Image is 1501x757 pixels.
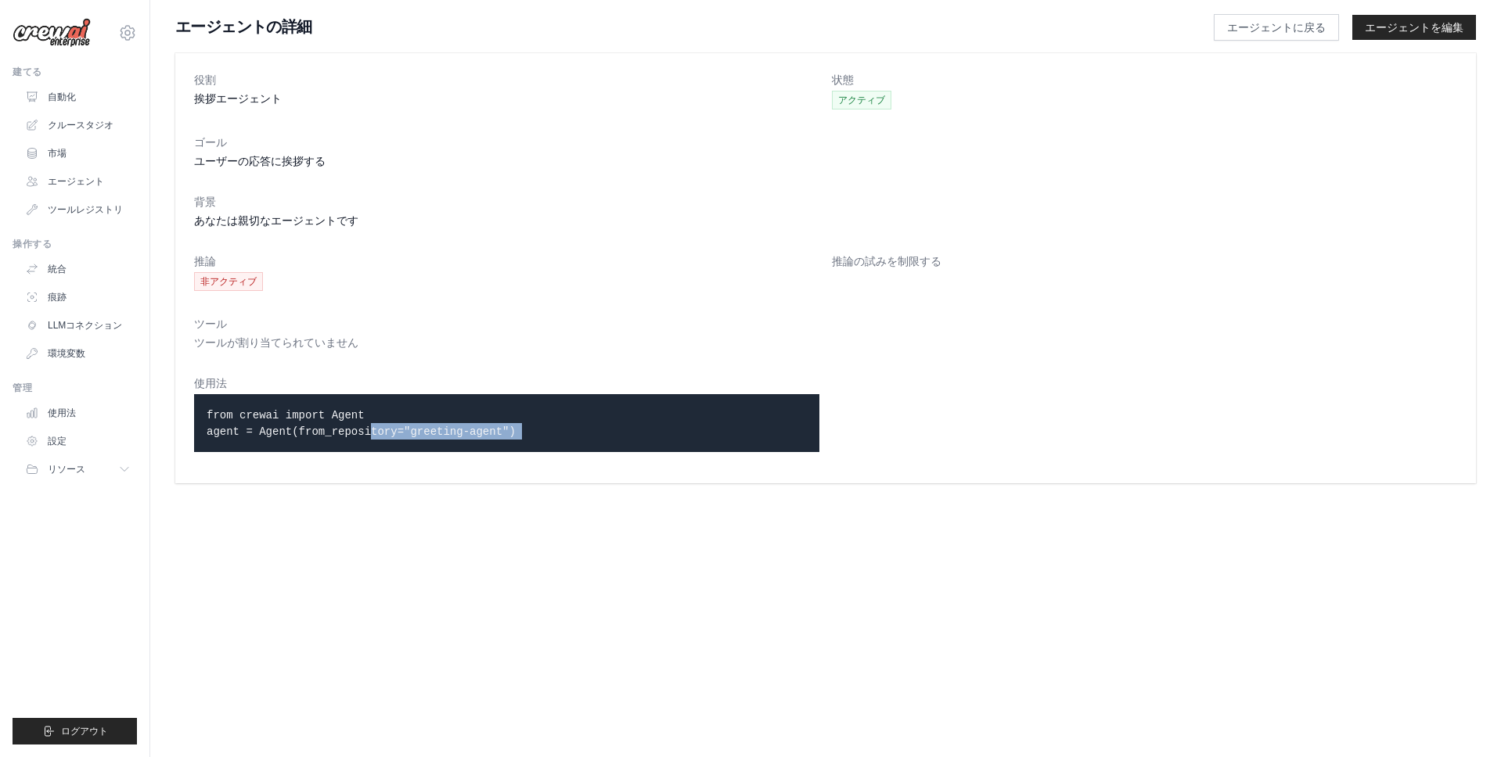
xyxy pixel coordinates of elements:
font: 管理 [13,382,32,393]
font: 使用法 [194,377,227,389]
font: 環境変数 [48,348,85,359]
a: 統合 [19,257,137,282]
font: ログアウト [61,726,108,737]
font: 挨拶エージェント [194,92,282,105]
font: ツールが割り当てられていません [194,336,358,349]
font: アクティブ [838,95,885,106]
a: 使用法 [19,400,137,425]
font: リソース [48,464,85,475]
font: 非アクティブ [200,276,257,287]
font: 設定 [48,436,67,447]
font: LLMコネクション [48,320,122,331]
font: 使用法 [48,407,76,418]
font: 推論の試みを制限する [832,255,941,267]
font: 痕跡 [48,292,67,303]
code: from crewai import Agent agent = Agent(from_repository="greeting-agent") [207,409,516,438]
font: 統合 [48,264,67,274]
font: ツール [194,318,227,330]
font: クルースタジオ [48,120,113,131]
a: 市場 [19,141,137,166]
font: 市場 [48,148,67,159]
font: 推論 [194,255,216,267]
font: 状態 [832,74,854,86]
font: ユーザーの応答に挨拶する [194,155,326,167]
font: 建てる [13,66,42,77]
a: エージェント [19,169,137,194]
button: リソース [19,457,137,482]
a: クルースタジオ [19,113,137,138]
div: チャットウィジェット [1423,682,1501,757]
a: エージェントを編集 [1352,15,1476,40]
a: 設定 [19,429,137,454]
font: エージェントを編集 [1365,21,1463,34]
a: LLMコネクション [19,313,137,338]
a: エージェントに戻る [1214,14,1339,41]
a: 環境変数 [19,341,137,366]
font: ツールレジストリ [48,204,123,215]
font: エージェント [48,176,104,187]
font: 自動化 [48,91,76,102]
img: ロゴ [13,18,91,48]
font: 役割 [194,74,216,86]
font: エージェントの詳細 [175,18,312,35]
a: 自動化 [19,84,137,109]
font: ゴール [194,136,227,149]
font: 操作する [13,239,52,249]
font: 背景 [194,196,216,208]
a: ツールレジストリ [19,197,137,222]
a: 痕跡 [19,285,137,310]
font: エージェントに戻る [1227,21,1326,34]
iframe: Chat Widget [1423,682,1501,757]
font: あなたは親切なエージェントです [194,214,358,227]
button: ログアウト [13,718,137,744]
